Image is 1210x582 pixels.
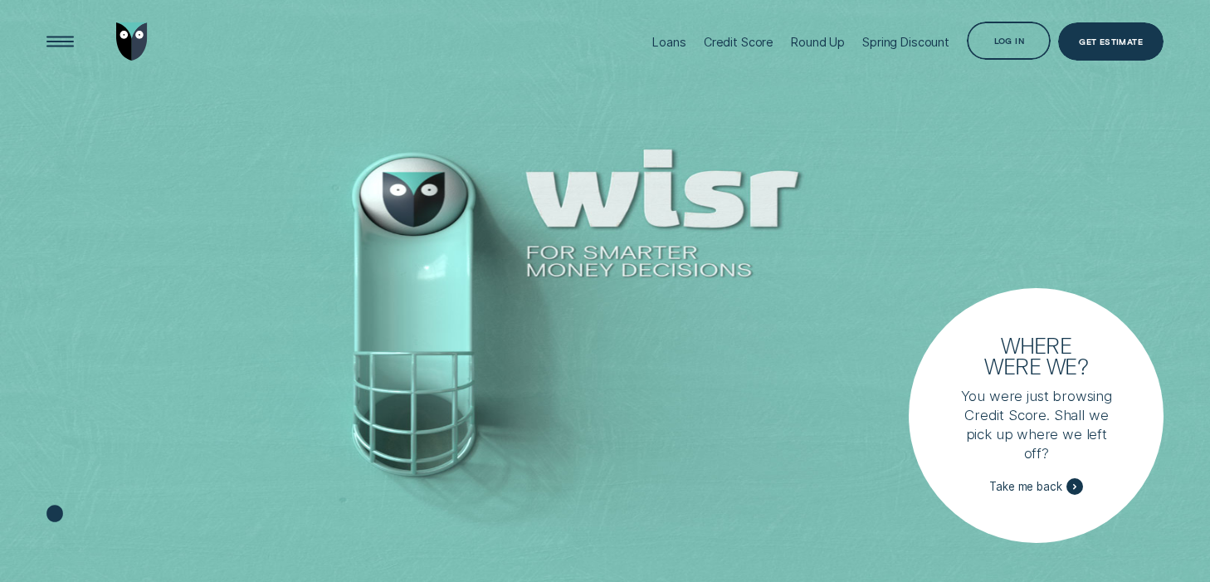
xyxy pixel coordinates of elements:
[1058,22,1164,61] a: Get Estimate
[862,35,949,49] div: Spring Discount
[704,35,773,49] div: Credit Score
[967,22,1051,60] button: Log in
[652,35,686,49] div: Loans
[989,480,1061,494] span: Take me back
[953,387,1121,462] p: You were just browsing Credit Score. Shall we pick up where we left off?
[909,288,1164,543] a: Where were we?You were just browsing Credit Score. Shall we pick up where we left off?Take me back
[116,22,148,61] img: Wisr
[791,35,845,49] div: Round Up
[975,335,1099,376] h3: Where were we?
[41,22,80,61] button: Open Menu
